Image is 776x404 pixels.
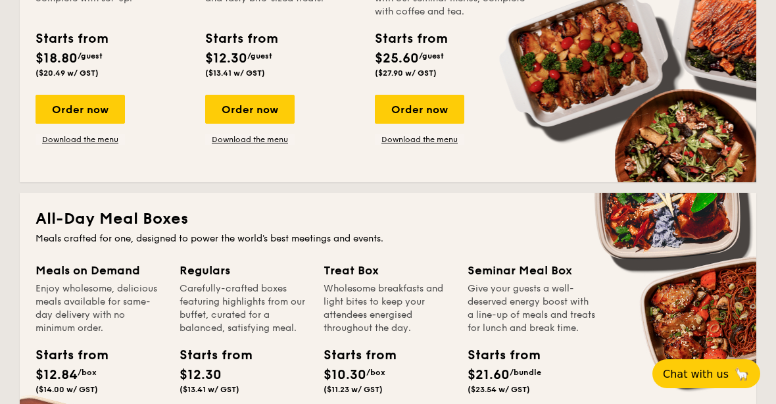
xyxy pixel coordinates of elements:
[180,282,308,335] div: Carefully-crafted boxes featuring highlights from our buffet, curated for a balanced, satisfying ...
[180,261,308,280] div: Regulars
[468,367,510,383] span: $21.60
[36,95,125,124] div: Order now
[36,282,164,335] div: Enjoy wholesome, delicious meals available for same-day delivery with no minimum order.
[36,385,98,394] span: ($14.00 w/ GST)
[375,68,437,78] span: ($27.90 w/ GST)
[36,51,78,66] span: $18.80
[205,95,295,124] div: Order now
[652,359,760,388] button: Chat with us🦙
[78,368,97,377] span: /box
[663,368,729,380] span: Chat with us
[180,367,222,383] span: $12.30
[36,261,164,280] div: Meals on Demand
[324,385,383,394] span: ($11.23 w/ GST)
[205,51,247,66] span: $12.30
[36,209,740,230] h2: All-Day Meal Boxes
[324,261,452,280] div: Treat Box
[375,95,464,124] div: Order now
[468,261,596,280] div: Seminar Meal Box
[180,385,239,394] span: ($13.41 w/ GST)
[375,51,419,66] span: $25.60
[468,345,527,365] div: Starts from
[468,282,596,335] div: Give your guests a well-deserved energy boost with a line-up of meals and treats for lunch and br...
[205,134,295,145] a: Download the menu
[734,366,750,382] span: 🦙
[247,51,272,61] span: /guest
[78,51,103,61] span: /guest
[205,29,277,49] div: Starts from
[375,134,464,145] a: Download the menu
[36,232,740,245] div: Meals crafted for one, designed to power the world's best meetings and events.
[375,29,447,49] div: Starts from
[36,367,78,383] span: $12.84
[36,68,99,78] span: ($20.49 w/ GST)
[366,368,385,377] span: /box
[36,345,95,365] div: Starts from
[36,134,125,145] a: Download the menu
[324,282,452,335] div: Wholesome breakfasts and light bites to keep your attendees energised throughout the day.
[205,68,265,78] span: ($13.41 w/ GST)
[468,385,530,394] span: ($23.54 w/ GST)
[324,367,366,383] span: $10.30
[324,345,383,365] div: Starts from
[36,29,107,49] div: Starts from
[510,368,541,377] span: /bundle
[180,345,239,365] div: Starts from
[419,51,444,61] span: /guest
